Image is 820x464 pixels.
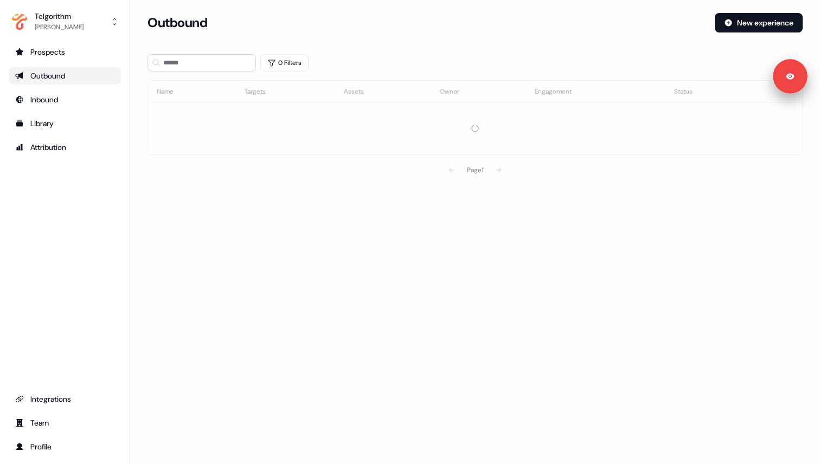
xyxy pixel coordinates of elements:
button: New experience [715,13,803,32]
a: Go to profile [9,438,121,455]
button: 0 Filters [260,54,309,71]
a: Go to attribution [9,139,121,156]
a: Go to outbound experience [9,67,121,84]
h3: Outbound [148,15,207,31]
div: Profile [15,441,114,452]
a: Go to Inbound [9,91,121,108]
div: [PERSON_NAME] [35,22,84,32]
div: Telgorithm [35,11,84,22]
div: Team [15,417,114,428]
a: Go to team [9,414,121,432]
a: Go to integrations [9,390,121,408]
div: Library [15,118,114,129]
div: Outbound [15,70,114,81]
a: Go to prospects [9,43,121,61]
div: Prospects [15,47,114,57]
a: Go to templates [9,115,121,132]
div: Integrations [15,394,114,404]
div: Attribution [15,142,114,153]
div: Inbound [15,94,114,105]
button: Telgorithm[PERSON_NAME] [9,9,121,35]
